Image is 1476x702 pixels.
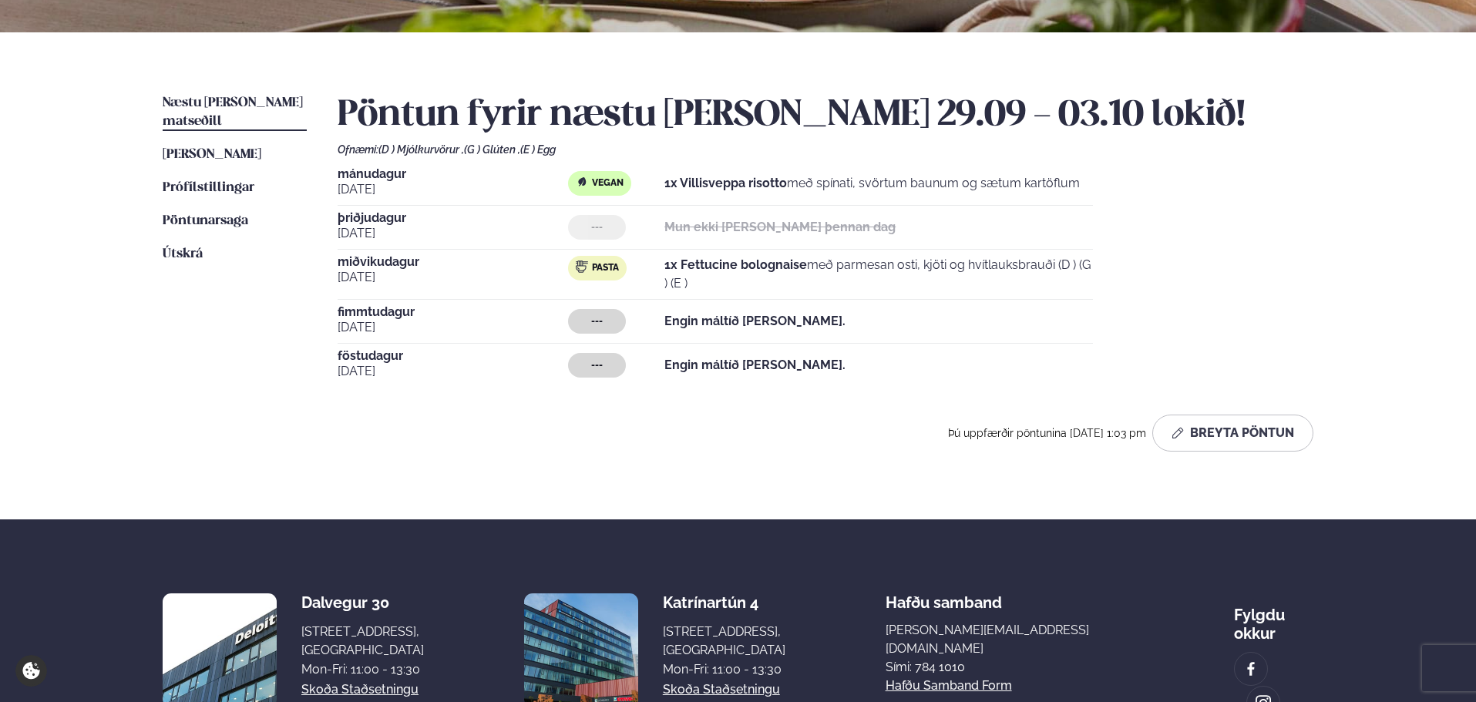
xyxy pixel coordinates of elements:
a: Hafðu samband form [886,677,1012,695]
span: --- [591,315,603,327]
span: [DATE] [338,180,568,199]
strong: Mun ekki [PERSON_NAME] þennan dag [664,220,896,234]
span: Þú uppfærðir pöntunina [DATE] 1:03 pm [948,427,1146,439]
a: Pöntunarsaga [163,212,248,230]
div: Katrínartún 4 [663,593,785,612]
div: [STREET_ADDRESS], [GEOGRAPHIC_DATA] [663,623,785,660]
span: Pasta [592,262,619,274]
p: með spínati, svörtum baunum og sætum kartöflum [664,174,1080,193]
span: föstudagur [338,350,568,362]
span: (G ) Glúten , [464,143,520,156]
a: Skoða staðsetningu [663,680,780,699]
span: [PERSON_NAME] [163,148,261,161]
span: [DATE] [338,268,568,287]
span: Útskrá [163,247,203,260]
span: [DATE] [338,362,568,381]
button: Breyta Pöntun [1152,415,1313,452]
span: Prófílstillingar [163,181,254,194]
p: með parmesan osti, kjöti og hvítlauksbrauði (D ) (G ) (E ) [664,256,1093,293]
div: Mon-Fri: 11:00 - 13:30 [301,660,424,679]
span: [DATE] [338,224,568,243]
span: (D ) Mjólkurvörur , [378,143,464,156]
span: Hafðu samband [886,581,1002,612]
span: --- [591,221,603,233]
span: Pöntunarsaga [163,214,248,227]
div: Fylgdu okkur [1234,593,1313,643]
span: þriðjudagur [338,212,568,224]
a: image alt [1235,653,1267,685]
img: image alt [1242,660,1259,678]
div: Dalvegur 30 [301,593,424,612]
a: Skoða staðsetningu [301,680,419,699]
a: Næstu [PERSON_NAME] matseðill [163,94,307,131]
div: Mon-Fri: 11:00 - 13:30 [663,660,785,679]
span: fimmtudagur [338,306,568,318]
img: Vegan.svg [576,176,588,188]
span: miðvikudagur [338,256,568,268]
strong: Engin máltíð [PERSON_NAME]. [664,358,846,372]
span: mánudagur [338,168,568,180]
div: [STREET_ADDRESS], [GEOGRAPHIC_DATA] [301,623,424,660]
a: Prófílstillingar [163,179,254,197]
strong: 1x Villisveppa risotto [664,176,787,190]
strong: Engin máltíð [PERSON_NAME]. [664,314,846,328]
span: Vegan [592,177,624,190]
a: Cookie settings [15,655,47,687]
strong: 1x Fettucine bolognaise [664,257,807,272]
a: [PERSON_NAME][EMAIL_ADDRESS][DOMAIN_NAME] [886,621,1134,658]
a: Útskrá [163,245,203,264]
span: Næstu [PERSON_NAME] matseðill [163,96,303,128]
img: pasta.svg [576,260,588,273]
span: [DATE] [338,318,568,337]
span: (E ) Egg [520,143,556,156]
h2: Pöntun fyrir næstu [PERSON_NAME] 29.09 - 03.10 lokið! [338,94,1313,137]
a: [PERSON_NAME] [163,146,261,164]
div: Ofnæmi: [338,143,1313,156]
span: --- [591,359,603,371]
p: Sími: 784 1010 [886,658,1134,677]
